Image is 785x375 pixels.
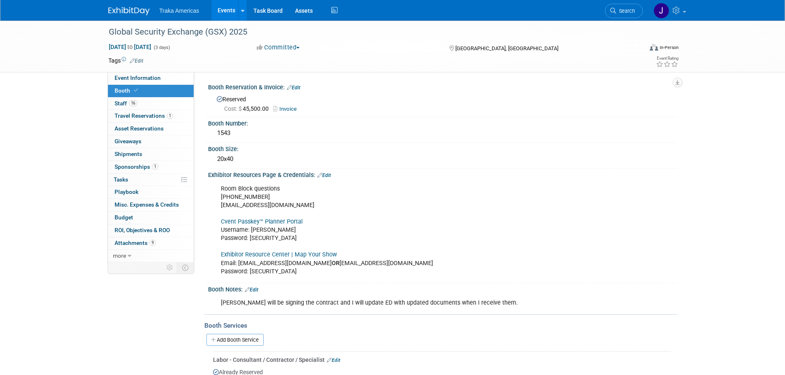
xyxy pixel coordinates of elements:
[115,112,173,119] span: Travel Reservations
[108,186,194,198] a: Playbook
[108,56,143,65] td: Tags
[115,240,156,246] span: Attachments
[115,75,161,81] span: Event Information
[113,252,126,259] span: more
[108,123,194,135] a: Asset Reservations
[108,212,194,224] a: Budget
[650,44,658,51] img: Format-Inperson.png
[208,283,677,294] div: Booth Notes:
[159,7,199,14] span: Traka Americas
[594,43,679,55] div: Event Format
[273,106,301,112] a: Invoice
[224,105,272,112] span: 45,500.00
[108,110,194,122] a: Travel Reservations1
[208,169,677,179] div: Exhibitor Resources Page & Credentials:
[115,151,142,157] span: Shipments
[214,127,671,140] div: 1543
[108,7,150,15] img: ExhibitDay
[115,125,164,132] span: Asset Reservations
[332,260,340,267] b: OR
[327,357,340,363] a: Edit
[317,172,331,178] a: Edit
[213,356,671,364] div: Labor - Consultant / Contractor / Specialist
[215,181,586,280] div: Room Block questions [PHONE_NUMBER] [EMAIL_ADDRESS][DOMAIN_NAME] Username: [PERSON_NAME] Password...
[108,237,194,249] a: Attachments9
[605,4,643,18] a: Search
[167,113,173,119] span: 1
[115,189,138,195] span: Playbook
[106,25,630,40] div: Global Security Exchange (GSX) 2025
[177,262,194,273] td: Toggle Event Tabs
[206,334,264,346] a: Add Booth Service
[221,251,337,258] a: Exhibitor Resource Center | Map Your Show
[126,44,134,50] span: to
[208,117,677,128] div: Booth Number:
[108,148,194,161] a: Shipments
[108,224,194,237] a: ROI, Objectives & ROO
[659,44,679,51] div: In-Person
[114,176,128,183] span: Tasks
[616,8,635,14] span: Search
[129,100,137,106] span: 16
[134,88,138,93] i: Booth reservation complete
[208,143,677,153] div: Booth Size:
[108,85,194,97] a: Booth
[108,199,194,211] a: Misc. Expenses & Credits
[214,153,671,165] div: 20x40
[204,321,677,330] div: Booth Services
[115,87,140,94] span: Booth
[108,72,194,84] a: Event Information
[115,163,158,170] span: Sponsorships
[115,227,170,233] span: ROI, Objectives & ROO
[108,250,194,262] a: more
[214,93,671,113] div: Reserved
[163,262,177,273] td: Personalize Event Tab Strip
[108,98,194,110] a: Staff16
[150,240,156,246] span: 9
[108,43,152,51] span: [DATE] [DATE]
[215,295,586,311] div: [PERSON_NAME] will be signing the contract and I will update ED with updated documents when I rec...
[108,161,194,173] a: Sponsorships1
[221,218,302,225] a: Cvent Passkey™ Planner Portal
[115,138,141,144] span: Giveaways
[152,163,158,170] span: 1
[654,3,669,19] img: Jamie Saenz
[108,135,194,148] a: Giveaways
[108,174,194,186] a: Tasks
[224,105,243,112] span: Cost: $
[455,45,558,51] span: [GEOGRAPHIC_DATA], [GEOGRAPHIC_DATA]
[287,85,300,91] a: Edit
[130,58,143,64] a: Edit
[254,43,303,52] button: Committed
[245,287,258,293] a: Edit
[115,214,133,221] span: Budget
[153,45,170,50] span: (3 days)
[656,56,678,61] div: Event Rating
[115,100,137,107] span: Staff
[115,201,179,208] span: Misc. Expenses & Credits
[208,81,677,92] div: Booth Reservation & Invoice:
